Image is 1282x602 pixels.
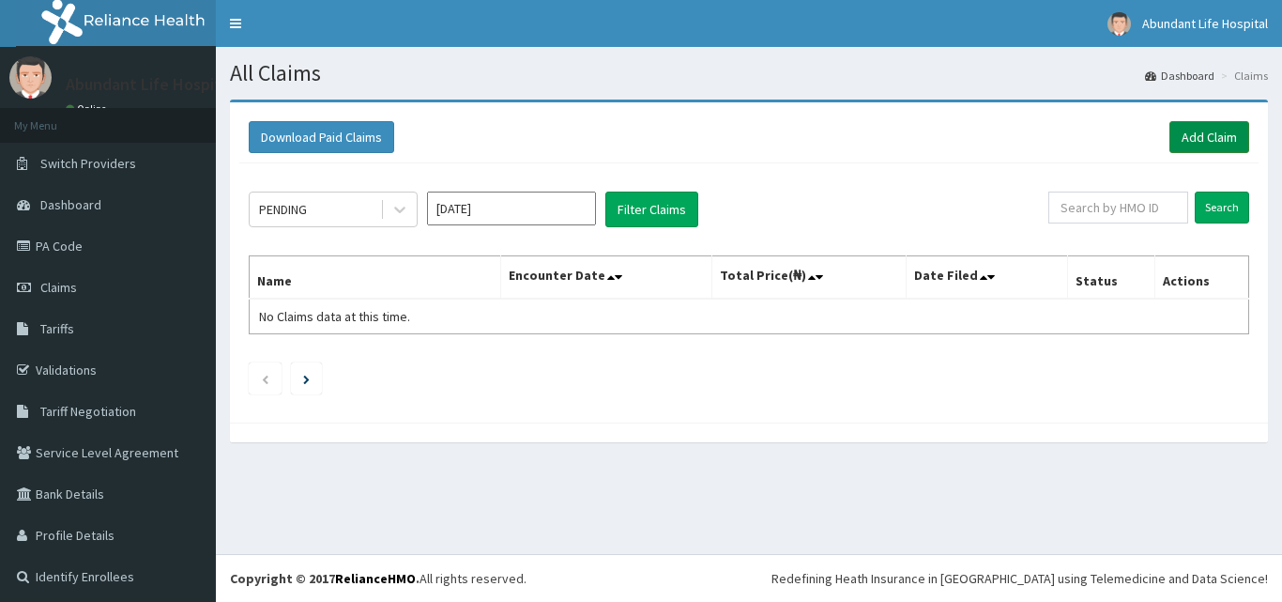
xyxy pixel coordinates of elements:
[261,370,269,387] a: Previous page
[1195,192,1249,224] input: Search
[1107,12,1131,36] img: User Image
[501,256,711,300] th: Encounter Date
[771,569,1268,588] div: Redefining Heath Insurance in [GEOGRAPHIC_DATA] using Telemedicine and Data Science!
[66,76,235,93] p: Abundant Life Hospital
[250,256,501,300] th: Name
[259,308,410,325] span: No Claims data at this time.
[40,403,136,420] span: Tariff Negotiation
[230,570,420,587] strong: Copyright © 2017 .
[711,256,907,300] th: Total Price(₦)
[1169,121,1249,153] a: Add Claim
[1142,15,1268,32] span: Abundant Life Hospital
[216,554,1282,602] footer: All rights reserved.
[230,61,1268,85] h1: All Claims
[66,102,111,116] a: Online
[335,570,416,587] a: RelianceHMO
[907,256,1068,300] th: Date Filed
[1216,68,1268,84] li: Claims
[40,320,74,337] span: Tariffs
[9,56,52,99] img: User Image
[40,279,77,296] span: Claims
[1145,68,1214,84] a: Dashboard
[605,192,698,227] button: Filter Claims
[1048,192,1188,224] input: Search by HMO ID
[40,155,136,172] span: Switch Providers
[1068,256,1155,300] th: Status
[249,121,394,153] button: Download Paid Claims
[303,370,310,387] a: Next page
[259,200,307,219] div: PENDING
[40,196,101,213] span: Dashboard
[427,192,596,225] input: Select Month and Year
[1154,256,1248,300] th: Actions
